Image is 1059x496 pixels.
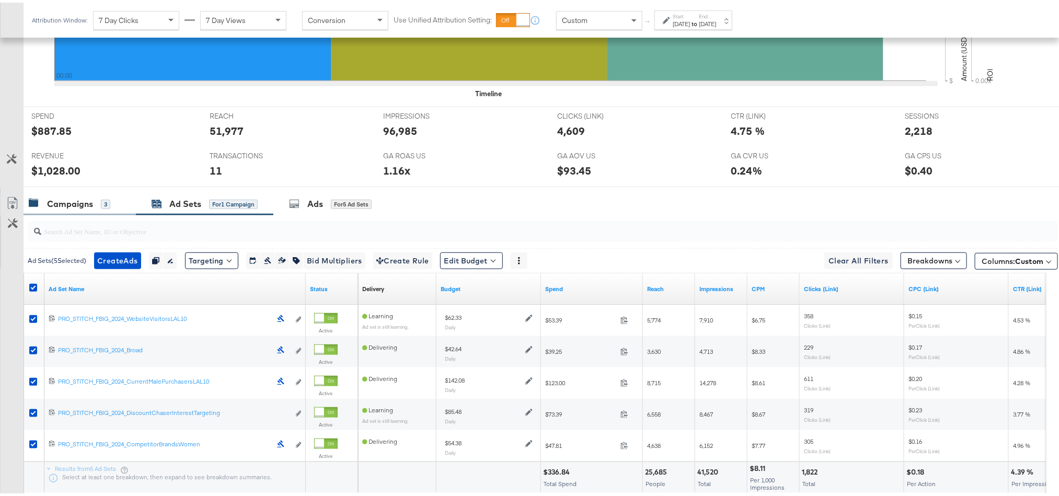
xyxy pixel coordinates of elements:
span: 14,278 [699,376,716,384]
button: Edit Budget [440,250,503,267]
div: PRO_STITCH_FBIG_2024_Broad [58,343,271,352]
span: 4.53 % [1013,314,1030,321]
div: Ad Sets [169,195,201,207]
sub: Daily [445,416,456,422]
span: 7 Day Clicks [99,13,139,22]
label: Active [314,356,338,363]
span: Per 1,000 Impressions [750,474,785,489]
div: PRO_STITCH_FBIG_2024_WebsiteVisitorsLAL10 [58,312,271,320]
span: Total [802,477,815,485]
button: Clear All Filters [824,250,893,267]
sub: Daily [445,353,456,359]
div: Campaigns [47,195,93,207]
div: $142.08 [445,374,465,382]
span: 611 [804,372,813,380]
span: Bid Multipliers [307,252,362,265]
div: PRO_STITCH_FBIG_2024_CompetitorBrandsWomen [58,437,271,446]
span: $47.81 [545,439,616,447]
span: $6.75 [752,314,765,321]
span: Custom [1015,254,1043,263]
span: Learning [362,403,393,411]
span: ↑ [643,18,653,21]
sub: Per Click (Link) [908,414,940,420]
div: PRO_STITCH_FBIG_2024_CurrentMalePurchasersLAL10 [58,375,271,383]
label: End: [699,10,716,17]
a: The average cost you've paid to have 1,000 impressions of your ad. [752,282,796,291]
span: 305 [804,435,813,443]
span: $0.20 [908,372,922,380]
span: Delivering [362,435,397,443]
a: The number of clicks received on a link in your ad divided by the number of impressions. [1013,282,1057,291]
div: 4.39 % [1011,465,1037,475]
a: Shows the current budget of Ad Set. [441,282,537,291]
span: 7,910 [699,314,713,321]
div: $0.18 [906,465,927,475]
label: Active [314,325,338,331]
div: 3 [101,197,110,206]
div: 4.75 % [731,121,765,136]
button: CreateAds [94,250,141,267]
span: People [646,477,665,485]
a: PRO_STITCH_FBIG_2024_DiscountChaserInterestTargeting [58,406,290,417]
span: $7.77 [752,439,765,447]
span: 3,630 [647,345,661,353]
label: Use Unified Attribution Setting: [394,13,492,22]
div: Attribution Window: [31,14,88,21]
span: Custom [562,13,588,22]
div: Ad Sets ( 5 Selected) [28,253,86,263]
div: PRO_STITCH_FBIG_2024_DiscountChaserInterestTargeting [58,406,290,414]
sub: Clicks (Link) [804,351,831,357]
button: Bid Multipliers [303,250,365,267]
span: $0.23 [908,403,922,411]
div: Delivery [362,282,384,291]
sub: Daily [445,321,456,328]
div: $8.11 [750,461,768,471]
sub: Per Click (Link) [908,351,940,357]
sub: Per Click (Link) [908,445,940,452]
span: GA CVR US [731,148,810,158]
div: $1,028.00 [31,160,80,176]
span: $0.15 [908,309,922,317]
div: $42.64 [445,342,462,351]
span: CLICKS (LINK) [557,109,636,119]
span: GA CPS US [905,148,983,158]
a: PRO_STITCH_FBIG_2024_WebsiteVisitorsLAL10 [58,312,271,323]
span: 4,638 [647,439,661,447]
label: Active [314,387,338,394]
div: Ads [307,195,323,207]
span: 3.77 % [1013,408,1030,416]
div: [DATE] [699,17,716,26]
div: 96,985 [383,121,417,136]
sub: Ad set is still learning. [362,415,409,421]
span: Per Impression [1011,477,1054,485]
a: PRO_STITCH_FBIG_2024_CompetitorBrandsWomen [58,437,271,448]
button: Targeting [185,250,238,267]
span: Create Rule [376,252,429,265]
span: 8,467 [699,408,713,416]
span: $8.67 [752,408,765,416]
span: $73.39 [545,408,616,416]
a: PRO_STITCH_FBIG_2024_Broad [58,343,271,354]
span: 7 Day Views [206,13,246,22]
button: Create Rule [373,250,432,267]
text: Amount (USD) [959,32,969,78]
div: 51,977 [210,121,244,136]
a: The total amount spent to date. [545,282,639,291]
div: 25,685 [645,465,670,475]
div: $62.33 [445,311,462,319]
span: Delivering [362,341,397,349]
label: Active [314,450,338,457]
a: The number of times your ad was served. On mobile apps an ad is counted as served the first time ... [699,282,743,291]
div: Timeline [475,86,502,96]
span: $8.33 [752,345,765,353]
input: Search Ad Set Name, ID or Objective [41,214,963,235]
span: TRANSACTIONS [210,148,288,158]
span: GA AOV US [557,148,636,158]
sub: Daily [445,384,456,390]
span: Per Action [907,477,936,485]
span: 319 [804,403,813,411]
div: $336.84 [543,465,573,475]
span: 4.86 % [1013,345,1030,353]
div: $887.85 [31,121,72,136]
span: $53.39 [545,314,616,321]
